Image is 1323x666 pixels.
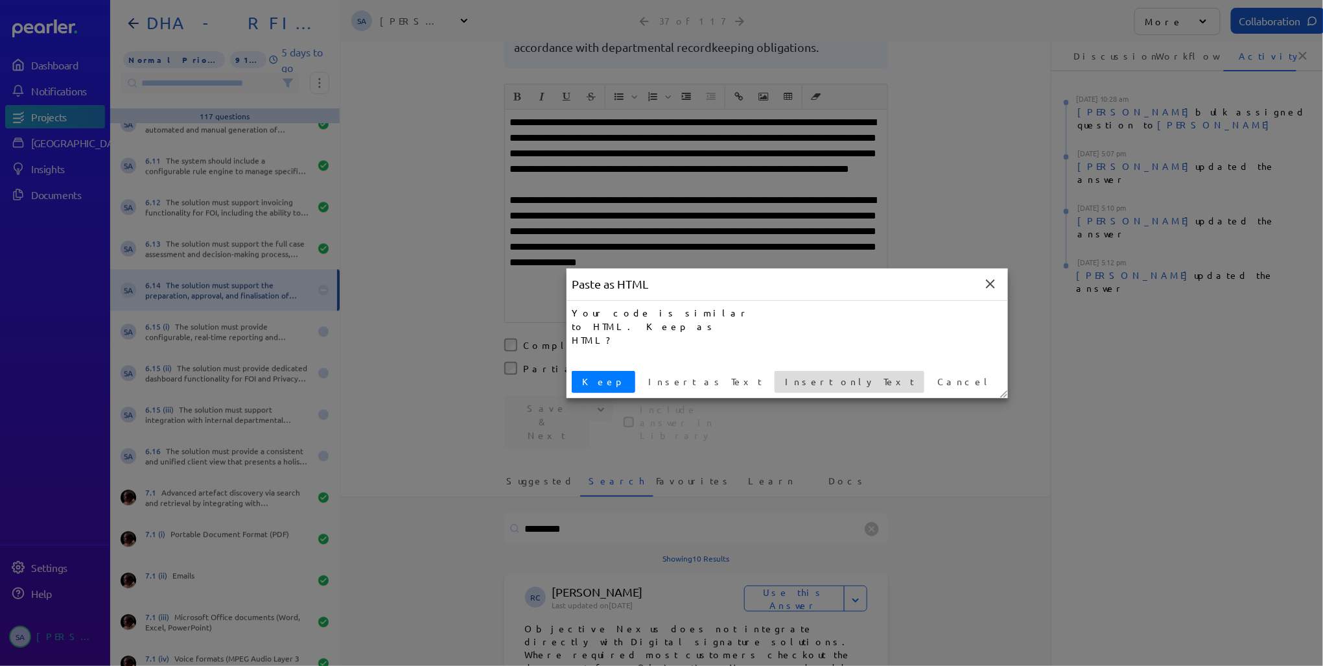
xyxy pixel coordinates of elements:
[567,268,653,300] div: Paste as HTML
[577,375,630,388] span: Keep
[638,371,772,393] button: Insert as Text
[572,371,635,393] button: Keep
[927,371,1003,393] button: Cancel
[775,371,924,393] button: Insert only Text
[780,375,919,388] span: Insert only Text
[572,306,756,347] div: Your code is similar to HTML. Keep as HTML?
[643,375,767,388] span: Insert as Text
[932,375,998,388] span: Cancel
